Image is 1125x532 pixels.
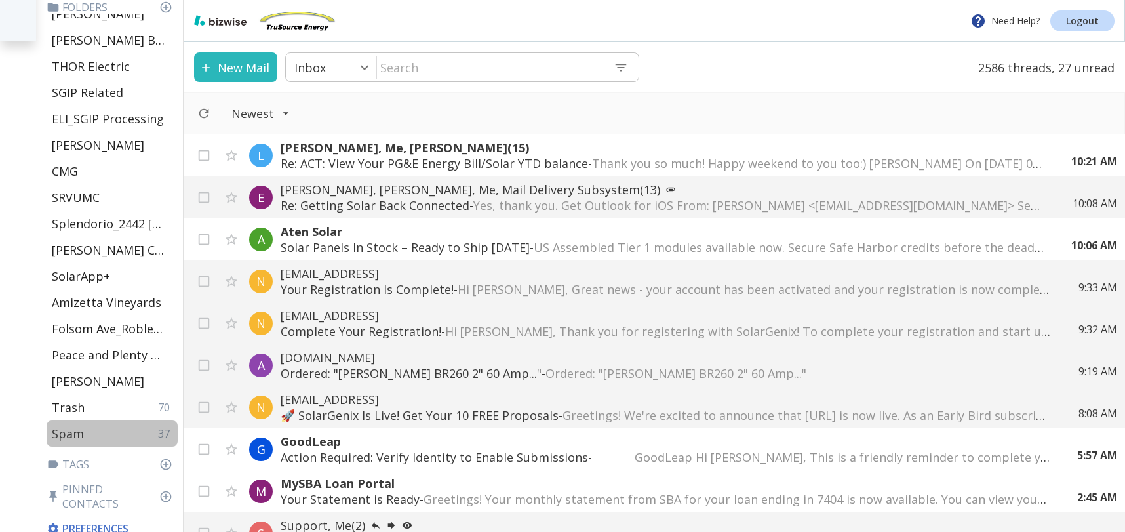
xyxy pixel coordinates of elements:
[52,321,165,337] p: Folsom Ave_Robleto
[47,106,178,132] div: ELI_SGIP Processing
[281,323,1052,339] p: Complete Your Registration! -
[281,239,1045,255] p: Solar Panels In Stock – Ready to Ship [DATE] -
[258,148,264,163] p: L
[1078,364,1117,379] p: 9:19 AM
[52,426,84,441] p: Spam
[281,392,1052,407] p: [EMAIL_ADDRESS]
[47,158,178,184] div: CMG
[281,434,1051,449] p: GoodLeap
[256,483,266,499] p: M
[47,368,178,394] div: [PERSON_NAME]
[281,407,1052,423] p: 🚀 SolarGenix Is Live! Get Your 10 FREE Proposals -
[281,281,1052,297] p: Your Registration Is Complete! -
[52,242,165,258] p: [PERSON_NAME] CPA Financial
[52,32,165,48] p: [PERSON_NAME] Batteries
[258,232,265,247] p: A
[281,197,1046,213] p: Re: Getting Solar Back Connected -
[1078,406,1117,420] p: 8:08 AM
[47,211,178,237] div: Splendorio_2442 [GEOGRAPHIC_DATA]
[52,137,144,153] p: [PERSON_NAME]
[970,13,1040,29] p: Need Help?
[52,58,130,74] p: THOR Electric
[1066,16,1099,26] p: Logout
[1078,280,1117,295] p: 9:33 AM
[281,476,1051,491] p: MySBA Loan Portal
[218,99,303,128] button: Filter
[256,399,266,415] p: N
[1071,238,1117,253] p: 10:06 AM
[281,182,1046,197] p: [PERSON_NAME], [PERSON_NAME], Me, Mail Delivery Subsystem (13)
[52,347,165,363] p: Peace and Plenty Farms
[281,449,1051,465] p: Action Required: Verify Identity to Enable Submissions -
[1073,196,1117,211] p: 10:08 AM
[52,373,144,389] p: [PERSON_NAME]
[256,274,266,289] p: N
[52,111,164,127] p: ELI_SGIP Processing
[1077,490,1117,504] p: 2:45 AM
[47,482,178,511] p: Pinned Contacts
[258,190,264,205] p: E
[194,52,277,82] button: New Mail
[545,365,1052,381] span: Ordered: "[PERSON_NAME] BR260 2" 60 Amp..."͏ ‌ ͏ ‌ ͏ ‌ ͏ ‌ ͏ ‌ ͏ ‌ ͏ ‌ ͏ ‌ ͏ ‌ ͏ ‌ ͏ ‌ ͏ ‌ ͏ ‌ ͏ ...
[1071,154,1117,169] p: 10:21 AM
[281,350,1052,365] p: [DOMAIN_NAME]
[281,224,1045,239] p: Aten Solar
[47,263,178,289] div: SolarApp+
[258,10,336,31] img: TruSource Energy, Inc.
[1077,448,1117,462] p: 5:57 AM
[52,216,165,232] p: Splendorio_2442 [GEOGRAPHIC_DATA]
[52,163,78,179] p: CMG
[52,85,123,100] p: SGIP Related
[47,27,178,53] div: [PERSON_NAME] Batteries
[258,358,265,373] p: A
[294,60,326,75] p: Inbox
[52,190,100,205] p: SRVUMC
[47,289,178,316] div: Amizetta Vineyards
[281,266,1052,281] p: [EMAIL_ADDRESS]
[1078,322,1117,337] p: 9:32 AM
[47,457,178,472] p: Tags
[281,155,1045,171] p: Re: ACT: View Your PG&E Energy Bill/Solar YTD balance -
[47,420,178,447] div: Spam37
[47,184,178,211] div: SRVUMC
[256,316,266,331] p: N
[52,399,85,415] p: Trash
[52,295,161,310] p: Amizetta Vineyards
[158,426,175,441] p: 37
[47,342,178,368] div: Peace and Plenty Farms
[257,441,266,457] p: G
[194,15,247,26] img: bizwise
[970,52,1115,82] p: 2586 threads, 27 unread
[47,237,178,263] div: [PERSON_NAME] CPA Financial
[281,308,1052,323] p: [EMAIL_ADDRESS]
[281,491,1051,507] p: Your Statement is Ready -
[158,400,175,415] p: 70
[1050,10,1115,31] a: Logout
[47,394,178,420] div: Trash70
[402,520,412,531] svg: Your most recent message has not been opened yet
[47,53,178,79] div: THOR Electric
[52,268,110,284] p: SolarApp+
[47,316,178,342] div: Folsom Ave_Robleto
[47,79,178,106] div: SGIP Related
[281,140,1045,155] p: [PERSON_NAME], Me, [PERSON_NAME] (15)
[281,365,1052,381] p: Ordered: "[PERSON_NAME] BR260 2" 60 Amp..." -
[377,54,603,81] input: Search
[47,132,178,158] div: [PERSON_NAME]
[192,102,216,125] button: Refresh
